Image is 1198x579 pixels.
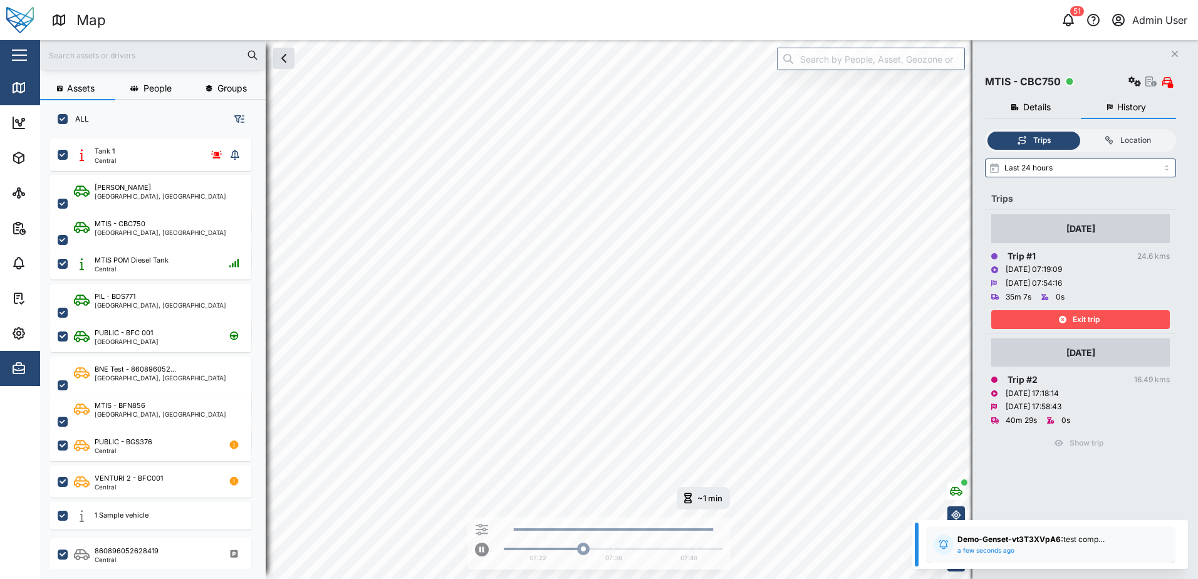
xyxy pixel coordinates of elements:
[1006,291,1031,303] div: 35m 7s
[957,546,1014,556] div: a few seconds ago
[33,151,71,165] div: Assets
[33,186,63,200] div: Sites
[143,84,172,93] span: People
[95,328,153,338] div: PUBLIC - BFC 001
[95,193,226,199] div: [GEOGRAPHIC_DATA], [GEOGRAPHIC_DATA]
[1056,291,1065,303] div: 0s
[95,291,135,302] div: PIL - BDS771
[95,556,159,563] div: Central
[1132,13,1187,28] div: Admin User
[40,40,1198,579] canvas: Map
[1006,278,1062,289] div: [DATE] 07:54:16
[1033,135,1051,147] div: Trips
[957,534,1108,546] div: test compound
[1066,346,1095,360] div: [DATE]
[95,484,163,490] div: Central
[95,437,152,447] div: PUBLIC - BGS376
[1070,6,1084,16] div: 51
[48,46,258,65] input: Search assets or drivers
[1023,103,1051,112] span: Details
[1073,311,1100,328] span: Exit trip
[677,487,730,509] div: Map marker
[1066,222,1095,236] div: [DATE]
[1117,103,1146,112] span: History
[95,411,226,417] div: [GEOGRAPHIC_DATA], [GEOGRAPHIC_DATA]
[95,400,145,411] div: MTIS - BFN856
[95,157,116,164] div: Central
[6,6,34,34] img: Main Logo
[697,494,722,503] div: ~1 min
[985,74,1061,90] div: MTIS - CBC750
[95,375,226,381] div: [GEOGRAPHIC_DATA], [GEOGRAPHIC_DATA]
[33,256,71,270] div: Alarms
[95,255,169,266] div: MTIS POM Diesel Tank
[95,146,115,157] div: Tank 1
[991,192,1170,206] div: Trips
[1120,135,1151,147] div: Location
[529,553,546,563] div: 07:22
[957,535,1063,544] strong: Demo-Genset-vt3T3XVpA6:
[95,546,159,556] div: 860896052628419
[95,338,159,345] div: [GEOGRAPHIC_DATA]
[1134,374,1170,386] div: 16.49 kms
[33,362,70,375] div: Admin
[1006,415,1037,427] div: 40m 29s
[95,447,152,454] div: Central
[95,229,226,236] div: [GEOGRAPHIC_DATA], [GEOGRAPHIC_DATA]
[95,182,151,193] div: [PERSON_NAME]
[1006,388,1059,400] div: [DATE] 17:18:14
[985,159,1176,177] input: Select range
[95,364,176,375] div: BNE Test - 860896052...
[777,48,965,70] input: Search by People, Asset, Geozone or Place
[95,266,169,272] div: Central
[68,114,89,124] label: ALL
[50,134,265,569] div: grid
[95,510,148,521] div: 1 Sample vehicle
[33,326,77,340] div: Settings
[605,553,622,563] div: 07:38
[33,291,67,305] div: Tasks
[1008,373,1038,387] div: Trip # 2
[95,219,145,229] div: MTIS - CBC750
[680,553,697,563] div: 07:48
[33,116,89,130] div: Dashboard
[95,473,163,484] div: VENTURI 2 - BFC001
[95,302,226,308] div: [GEOGRAPHIC_DATA], [GEOGRAPHIC_DATA]
[217,84,247,93] span: Groups
[76,9,106,31] div: Map
[1137,251,1170,263] div: 24.6 kms
[1006,401,1061,413] div: [DATE] 17:58:43
[1006,264,1062,276] div: [DATE] 07:19:09
[991,310,1170,329] button: Exit trip
[1110,11,1188,29] button: Admin User
[1008,249,1036,263] div: Trip # 1
[33,221,75,235] div: Reports
[1061,415,1070,427] div: 0s
[33,81,61,95] div: Map
[67,84,95,93] span: Assets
